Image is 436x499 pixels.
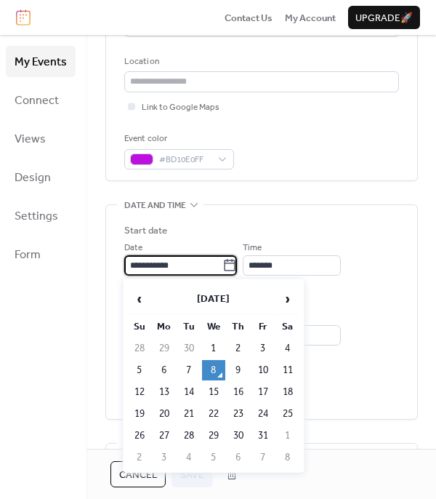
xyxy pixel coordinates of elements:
td: 15 [202,382,225,402]
td: 8 [276,447,299,468]
td: 23 [227,404,250,424]
td: 21 [177,404,201,424]
div: Event color [124,132,231,146]
div: Start date [124,223,167,238]
td: 30 [227,426,250,446]
a: Contact Us [225,10,272,25]
div: Location [124,55,396,69]
a: Connect [6,84,76,116]
a: Design [6,161,76,193]
a: Form [6,239,76,270]
td: 26 [128,426,151,446]
a: My Events [6,46,76,77]
td: 16 [227,382,250,402]
td: 29 [153,338,176,359]
td: 27 [153,426,176,446]
td: 24 [251,404,275,424]
button: Upgrade🚀 [348,6,420,29]
button: Cancel [110,461,166,487]
td: 2 [227,338,250,359]
span: Views [15,128,46,151]
th: We [202,316,225,337]
span: Date [124,241,142,255]
span: Design [15,167,51,189]
span: ‹ [129,284,150,314]
span: Time [243,241,262,255]
span: Date and time [124,199,186,213]
td: 25 [276,404,299,424]
td: 6 [227,447,250,468]
td: 4 [177,447,201,468]
span: Link to Google Maps [142,100,219,115]
span: Cancel [119,468,157,482]
td: 2 [128,447,151,468]
td: 10 [251,360,275,380]
th: Sa [276,316,299,337]
span: Connect [15,89,59,112]
td: 7 [177,360,201,380]
td: 13 [153,382,176,402]
a: My Account [285,10,336,25]
th: Fr [251,316,275,337]
td: 8 [202,360,225,380]
td: 3 [251,338,275,359]
td: 9 [227,360,250,380]
td: 28 [177,426,201,446]
td: 3 [153,447,176,468]
th: Tu [177,316,201,337]
td: 30 [177,338,201,359]
td: 5 [128,360,151,380]
td: 31 [251,426,275,446]
th: Th [227,316,250,337]
td: 1 [202,338,225,359]
td: 6 [153,360,176,380]
th: Su [128,316,151,337]
td: 12 [128,382,151,402]
td: 29 [202,426,225,446]
td: 7 [251,447,275,468]
td: 18 [276,382,299,402]
th: Mo [153,316,176,337]
a: Views [6,123,76,154]
td: 19 [128,404,151,424]
td: 20 [153,404,176,424]
span: Form [15,244,41,266]
td: 28 [128,338,151,359]
img: logo [16,9,31,25]
td: 5 [202,447,225,468]
a: Settings [6,200,76,231]
span: Upgrade 🚀 [355,11,413,25]
td: 1 [276,426,299,446]
span: My Account [285,11,336,25]
span: › [277,284,299,314]
td: 22 [202,404,225,424]
td: 14 [177,382,201,402]
span: #BD10E0FF [159,153,211,167]
th: [DATE] [153,284,275,315]
td: 11 [276,360,299,380]
td: 4 [276,338,299,359]
span: Settings [15,205,58,228]
span: My Events [15,51,67,73]
td: 17 [251,382,275,402]
span: Contact Us [225,11,272,25]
